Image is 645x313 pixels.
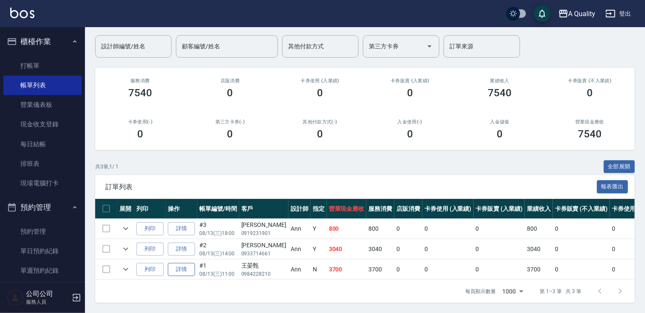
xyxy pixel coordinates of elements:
h2: 第三方卡券(-) [195,119,265,125]
th: 展開 [117,199,134,219]
p: 第 1–3 筆 共 3 筆 [540,288,581,295]
a: 排班表 [3,154,82,173]
td: 3040 [525,239,553,259]
h3: 服務消費 [105,78,175,84]
td: 3700 [366,260,394,279]
td: 0 [610,260,645,279]
td: 3700 [525,260,553,279]
button: expand row [119,243,132,255]
td: #3 [197,219,239,239]
td: 800 [366,219,394,239]
img: Logo [10,8,34,18]
button: 全部展開 [604,160,635,173]
button: 列印 [136,243,164,256]
button: 登出 [602,6,635,22]
button: expand row [119,263,132,276]
a: 詳情 [168,263,195,276]
td: 3040 [327,239,367,259]
td: Ann [289,219,311,239]
th: 服務消費 [366,199,394,219]
td: 800 [525,219,553,239]
p: 服務人員 [26,298,69,306]
th: 店販消費 [394,199,422,219]
h3: 0 [407,128,413,140]
h3: 0 [407,87,413,99]
img: Person [7,289,24,306]
td: N [311,260,327,279]
h2: 業績收入 [465,78,535,84]
th: 業績收入 [525,199,553,219]
a: 營業儀表板 [3,95,82,115]
td: #1 [197,260,239,279]
div: [PERSON_NAME] [241,221,286,229]
td: 0 [422,260,474,279]
p: 0919231901 [241,229,286,237]
button: A Quality [555,5,599,22]
h2: 入金儲值 [465,119,535,125]
button: 預約管理 [3,196,82,218]
td: 0 [553,239,610,259]
td: 0 [422,239,474,259]
h2: 店販消費 [195,78,265,84]
th: 設計師 [289,199,311,219]
h2: 卡券使用(-) [105,119,175,125]
a: 現金收支登錄 [3,115,82,134]
a: 帳單列表 [3,75,82,95]
h3: 0 [587,87,593,99]
th: 卡券使用 (入業績) [422,199,474,219]
h3: 0 [137,128,143,140]
button: 報表匯出 [597,180,628,193]
button: 列印 [136,222,164,235]
h3: 0 [317,128,323,140]
td: Ann [289,260,311,279]
td: 0 [474,239,525,259]
th: 帳單編號/時間 [197,199,239,219]
p: 0984228210 [241,270,286,278]
div: A Quality [569,8,596,19]
p: 0933714661 [241,250,286,257]
h3: 0 [227,128,233,140]
th: 操作 [166,199,197,219]
a: 報表匯出 [597,182,628,190]
p: 08/13 (三) 11:00 [199,270,237,278]
a: 每日結帳 [3,134,82,154]
div: 1000 [499,280,526,303]
h2: 卡券販賣 (入業績) [375,78,445,84]
th: 卡券販賣 (入業績) [474,199,525,219]
span: 訂單列表 [105,183,597,191]
button: save [534,5,551,22]
th: 卡券販賣 (不入業績) [553,199,610,219]
td: 0 [474,260,525,279]
h3: 7540 [488,87,512,99]
td: Y [311,239,327,259]
h5: 公司公司 [26,290,69,298]
td: 0 [474,219,525,239]
a: 單日預約紀錄 [3,241,82,261]
td: 0 [394,219,422,239]
button: expand row [119,222,132,235]
a: 打帳單 [3,56,82,75]
td: #2 [197,239,239,259]
td: 800 [327,219,367,239]
h2: 入金使用(-) [375,119,445,125]
th: 客戶 [239,199,289,219]
td: 0 [394,260,422,279]
td: 0 [553,260,610,279]
td: 0 [394,239,422,259]
h2: 營業現金應收 [555,119,625,125]
th: 列印 [134,199,166,219]
th: 卡券使用(-) [610,199,645,219]
td: Y [311,219,327,239]
td: 0 [553,219,610,239]
button: 櫃檯作業 [3,31,82,53]
div: 王晏甄 [241,261,286,270]
h3: 0 [317,87,323,99]
div: [PERSON_NAME] [241,241,286,250]
th: 指定 [311,199,327,219]
a: 預約管理 [3,222,82,241]
h2: 其他付款方式(-) [285,119,355,125]
a: 單週預約紀錄 [3,261,82,280]
h3: 0 [227,87,233,99]
button: Open [423,39,436,53]
p: 共 3 筆, 1 / 1 [95,163,119,170]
